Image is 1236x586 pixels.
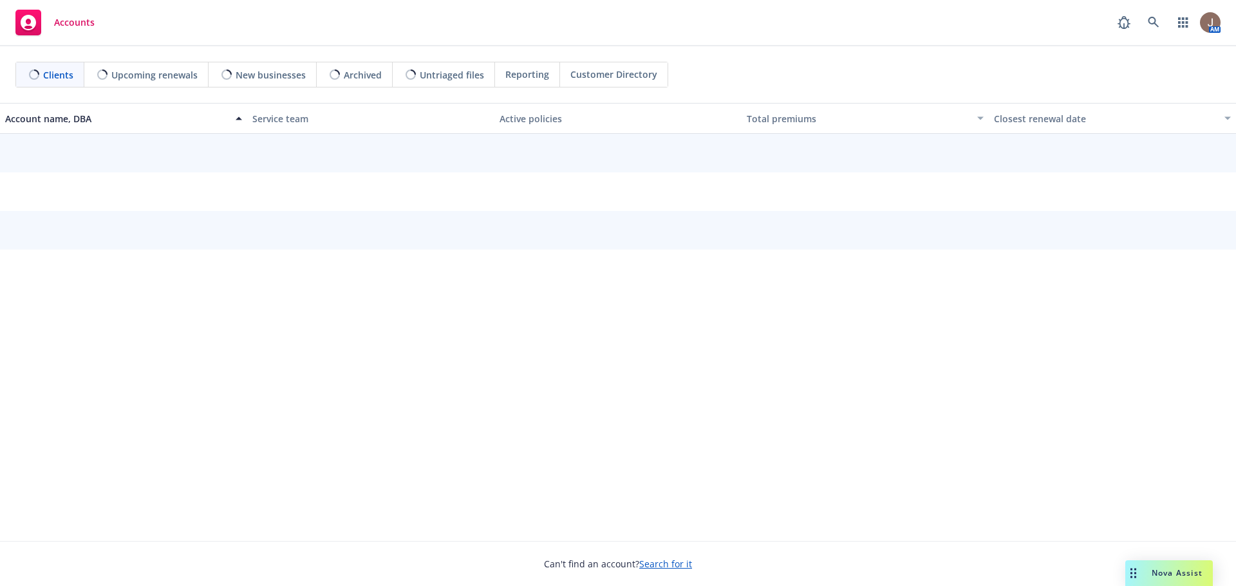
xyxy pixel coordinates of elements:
span: Reporting [505,68,549,81]
button: Active policies [494,103,742,134]
a: Report a Bug [1111,10,1137,35]
span: Customer Directory [570,68,657,81]
button: Nova Assist [1125,560,1213,586]
div: Closest renewal date [994,112,1217,125]
a: Accounts [10,5,100,41]
div: Active policies [500,112,736,125]
div: Drag to move [1125,560,1141,586]
button: Service team [247,103,494,134]
button: Closest renewal date [989,103,1236,134]
span: Untriaged files [420,68,484,82]
span: Nova Assist [1152,567,1203,578]
span: Accounts [54,17,95,28]
img: photo [1200,12,1221,33]
div: Total premiums [747,112,969,125]
div: Service team [252,112,489,125]
span: New businesses [236,68,306,82]
a: Switch app [1170,10,1196,35]
div: Account name, DBA [5,112,228,125]
span: Can't find an account? [544,557,692,571]
span: Archived [344,68,382,82]
a: Search for it [639,558,692,570]
a: Search [1141,10,1166,35]
span: Clients [43,68,73,82]
button: Total premiums [742,103,989,134]
span: Upcoming renewals [111,68,198,82]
